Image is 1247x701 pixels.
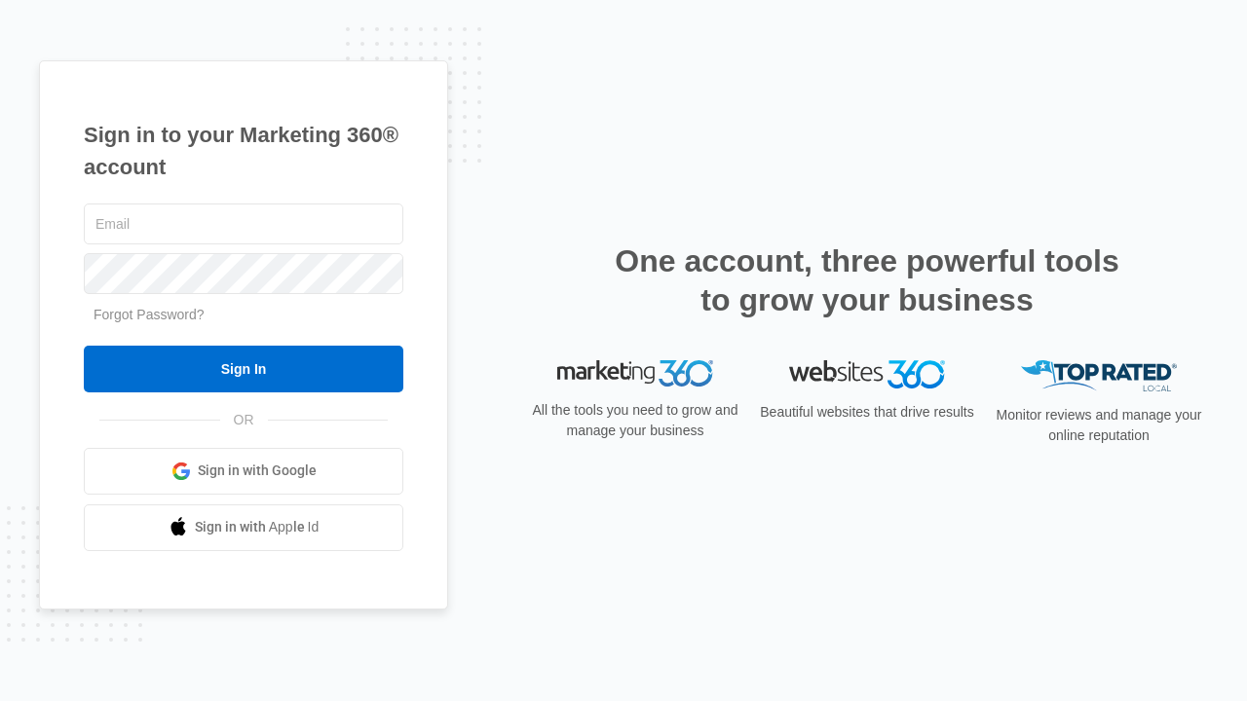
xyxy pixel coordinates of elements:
[990,405,1208,446] p: Monitor reviews and manage your online reputation
[526,400,744,441] p: All the tools you need to grow and manage your business
[84,448,403,495] a: Sign in with Google
[198,461,317,481] span: Sign in with Google
[94,307,205,322] a: Forgot Password?
[195,517,320,537] span: Sign in with Apple Id
[220,410,268,430] span: OR
[84,203,403,244] input: Email
[1021,360,1177,392] img: Top Rated Local
[84,119,403,183] h1: Sign in to your Marketing 360® account
[557,360,713,387] img: Marketing 360
[789,360,945,388] img: Websites 360
[84,504,403,551] a: Sign in with Apple Id
[758,402,976,423] p: Beautiful websites that drive results
[609,241,1125,319] h2: One account, three powerful tools to grow your business
[84,346,403,392] input: Sign In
